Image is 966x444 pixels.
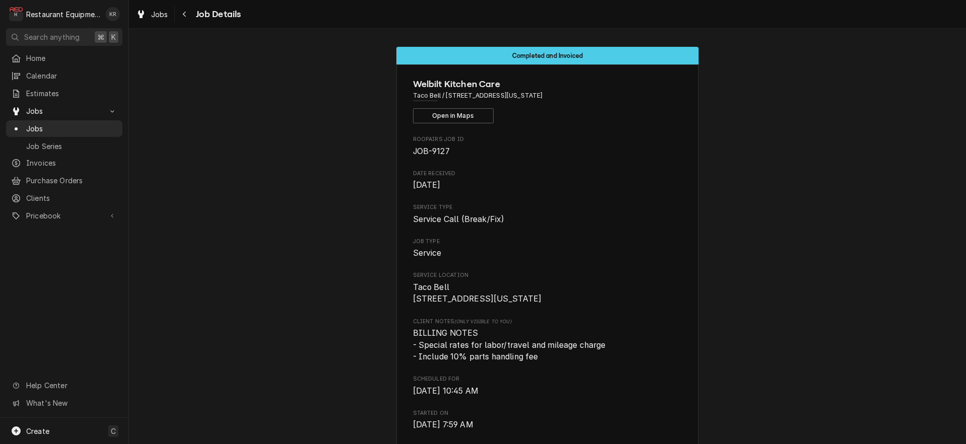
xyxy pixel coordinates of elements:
span: Search anything [24,32,80,42]
a: Jobs [6,120,122,137]
a: Purchase Orders [6,172,122,189]
span: Service Type [413,213,682,226]
a: Go to What's New [6,395,122,411]
a: Invoices [6,155,122,171]
span: K [111,32,116,42]
span: Purchase Orders [26,175,117,186]
span: Scheduled For [413,385,682,397]
span: Jobs [151,9,168,20]
div: Restaurant Equipment Diagnostics [26,9,100,20]
span: Job Type [413,238,682,246]
span: Calendar [26,70,117,81]
span: Pricebook [26,210,102,221]
a: Job Series [6,138,122,155]
div: KR [106,7,120,21]
span: Job Series [26,141,117,152]
span: Help Center [26,380,116,391]
span: [object Object] [413,327,682,363]
span: Roopairs Job ID [413,135,682,143]
span: ⌘ [97,32,104,42]
span: Started On [413,419,682,431]
span: Service Call (Break/Fix) [413,214,505,224]
a: Clients [6,190,122,206]
span: Jobs [26,123,117,134]
span: Scheduled For [413,375,682,383]
button: Open in Maps [413,108,494,123]
span: Taco Bell [STREET_ADDRESS][US_STATE] [413,282,542,304]
span: C [111,426,116,436]
div: Restaurant Equipment Diagnostics's Avatar [9,7,23,21]
span: [DATE] 7:59 AM [413,420,473,429]
span: Started On [413,409,682,417]
div: Service Type [413,203,682,225]
div: Date Received [413,170,682,191]
span: [DATE] [413,180,441,190]
span: BILLING NOTES - Special rates for labor/travel and mileage charge - Include 10% parts handling fee [413,328,606,361]
div: Scheduled For [413,375,682,397]
button: Navigate back [177,6,193,22]
span: Clients [26,193,117,203]
span: Roopairs Job ID [413,145,682,158]
div: Job Type [413,238,682,259]
button: Search anything⌘K [6,28,122,46]
div: R [9,7,23,21]
span: [DATE] 10:45 AM [413,386,478,396]
span: Address [413,91,682,100]
span: Job Type [413,247,682,259]
span: Service Location [413,281,682,305]
span: Invoices [26,158,117,168]
span: Date Received [413,179,682,191]
span: Jobs [26,106,102,116]
span: Client Notes [413,318,682,326]
a: Estimates [6,85,122,102]
span: Service Type [413,203,682,211]
a: Calendar [6,67,122,84]
span: Create [26,427,49,435]
a: Go to Help Center [6,377,122,394]
span: Completed and Invoiced [512,52,583,59]
span: Date Received [413,170,682,178]
span: Service [413,248,442,258]
div: Roopairs Job ID [413,135,682,157]
span: Home [26,53,117,63]
div: Kelli Robinette's Avatar [106,7,120,21]
span: Service Location [413,271,682,279]
div: Started On [413,409,682,431]
span: What's New [26,398,116,408]
span: (Only Visible to You) [454,319,511,324]
a: Go to Jobs [6,103,122,119]
a: Home [6,50,122,66]
div: Service Location [413,271,682,305]
div: Status [396,47,699,64]
div: [object Object] [413,318,682,363]
span: JOB-9127 [413,146,450,156]
span: Estimates [26,88,117,99]
div: Client Information [413,78,682,123]
span: Name [413,78,682,91]
a: Jobs [132,6,172,23]
span: Job Details [193,8,241,21]
a: Go to Pricebook [6,207,122,224]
